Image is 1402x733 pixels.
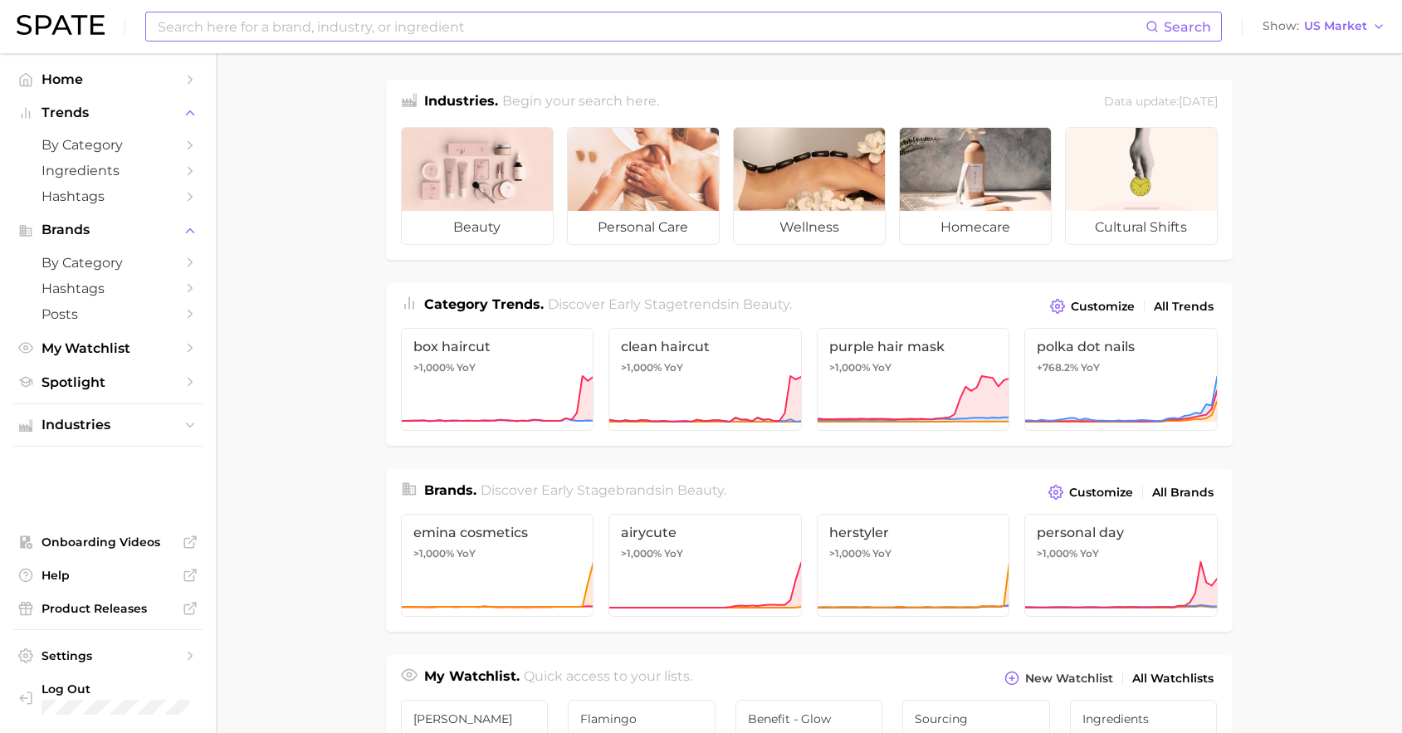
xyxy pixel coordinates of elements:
a: Help [13,563,203,588]
a: Posts [13,301,203,327]
a: Spotlight [13,369,203,395]
span: personal day [1037,525,1205,540]
span: wellness [734,211,885,244]
span: YoY [872,547,892,560]
span: YoY [1080,547,1099,560]
span: >1,000% [621,547,662,560]
span: Ingredients [42,163,174,178]
span: Category Trends . [424,296,544,312]
span: Hashtags [42,281,174,296]
span: Trends [42,105,174,120]
a: airycute>1,000% YoY [608,514,802,617]
span: purple hair mask [829,339,998,354]
span: beauty [402,211,553,244]
span: YoY [1081,361,1100,374]
span: by Category [42,137,174,153]
button: Industries [13,413,203,437]
div: Data update: [DATE] [1104,91,1218,114]
span: Help [42,568,174,583]
span: Industries [42,418,174,432]
span: polka dot nails [1037,339,1205,354]
a: Onboarding Videos [13,530,203,555]
span: Sourcing [915,712,1038,726]
span: Log Out [42,682,235,696]
a: All Watchlists [1128,667,1218,690]
a: homecare [899,127,1052,245]
span: Brands . [424,482,476,498]
span: clean haircut [621,339,789,354]
span: >1,000% [413,361,454,374]
a: wellness [733,127,886,245]
span: herstyler [829,525,998,540]
a: All Brands [1148,481,1218,504]
a: herstyler>1,000% YoY [817,514,1010,617]
button: Customize [1046,295,1138,318]
span: YoY [457,361,476,374]
input: Search here for a brand, industry, or ingredient [156,12,1146,41]
h1: Industries. [424,91,498,114]
span: My Watchlist [42,340,174,356]
a: Home [13,66,203,92]
span: Settings [42,648,174,663]
a: by Category [13,132,203,158]
span: homecare [900,211,1051,244]
span: >1,000% [829,361,870,374]
a: purple hair mask>1,000% YoY [817,328,1010,431]
span: Show [1263,22,1299,31]
span: Ingredients [1082,712,1205,726]
a: emina cosmetics>1,000% YoY [401,514,594,617]
span: YoY [664,361,683,374]
span: Home [42,71,174,87]
span: YoY [457,547,476,560]
button: Customize [1044,481,1136,504]
span: Spotlight [42,374,174,390]
span: cultural shifts [1066,211,1217,244]
span: >1,000% [829,547,870,560]
h1: My Watchlist. [424,667,520,690]
span: Discover Early Stage trends in . [548,296,792,312]
span: Hashtags [42,188,174,204]
a: Settings [13,643,203,668]
a: Log out. Currently logged in with e-mail mary.cooper@shopflamingo.com. [13,677,203,720]
a: by Category [13,250,203,276]
a: Hashtags [13,276,203,301]
span: Onboarding Videos [42,535,174,550]
span: emina cosmetics [413,525,582,540]
span: US Market [1304,22,1367,31]
h2: Begin your search here. [502,91,659,114]
a: polka dot nails+768.2% YoY [1024,328,1218,431]
span: [PERSON_NAME] [413,712,536,726]
span: All Trends [1154,300,1214,314]
a: Ingredients [13,158,203,183]
a: All Trends [1150,296,1218,318]
span: Product Releases [42,601,174,616]
span: personal care [568,211,719,244]
span: Brands [42,222,174,237]
span: by Category [42,255,174,271]
span: Benefit - Glow [748,712,871,726]
span: All Watchlists [1132,672,1214,686]
button: Trends [13,100,203,125]
span: beauty [743,296,789,312]
span: >1,000% [621,361,662,374]
span: beauty [677,482,724,498]
span: >1,000% [413,547,454,560]
span: box haircut [413,339,582,354]
span: Flamingo [580,712,703,726]
span: YoY [664,547,683,560]
span: Customize [1069,486,1133,500]
span: Posts [42,306,174,322]
a: beauty [401,127,554,245]
a: My Watchlist [13,335,203,361]
span: YoY [872,361,892,374]
a: personal care [567,127,720,245]
span: +768.2% [1037,361,1078,374]
a: personal day>1,000% YoY [1024,514,1218,617]
a: clean haircut>1,000% YoY [608,328,802,431]
img: SPATE [17,15,105,35]
span: Search [1164,19,1211,35]
span: New Watchlist [1025,672,1113,686]
a: cultural shifts [1065,127,1218,245]
h2: Quick access to your lists. [524,667,692,690]
button: Brands [13,217,203,242]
